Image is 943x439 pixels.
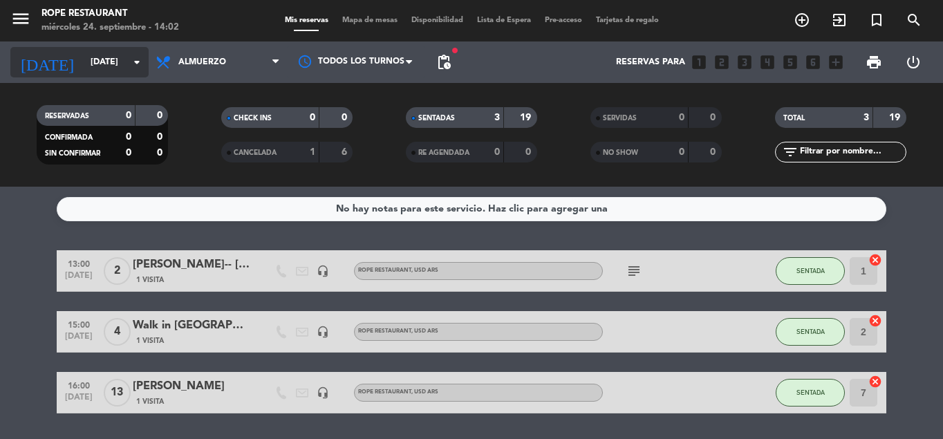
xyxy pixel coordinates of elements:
button: SENTADA [776,379,845,407]
strong: 0 [126,148,131,158]
strong: 3 [494,113,500,122]
span: ROPE RESTAURANT [358,328,438,334]
i: turned_in_not [868,12,885,28]
strong: 0 [710,147,718,157]
i: cancel [868,253,882,267]
div: LOG OUT [893,41,933,83]
strong: 0 [157,111,165,120]
i: exit_to_app [831,12,848,28]
span: ROPE RESTAURANT [358,389,438,395]
i: arrow_drop_down [129,54,145,71]
span: Mapa de mesas [335,17,404,24]
span: NO SHOW [603,149,638,156]
span: SENTADA [796,328,825,335]
span: [DATE] [62,271,96,287]
span: 4 [104,318,131,346]
strong: 0 [679,113,684,122]
strong: 0 [310,113,315,122]
i: cancel [868,375,882,389]
span: 1 Visita [136,396,164,407]
strong: 3 [863,113,869,122]
strong: 0 [710,113,718,122]
div: Rope restaurant [41,7,179,21]
strong: 0 [157,132,165,142]
i: looks_4 [758,53,776,71]
i: search [906,12,922,28]
span: Reservas para [616,57,685,67]
span: fiber_manual_record [451,46,459,55]
i: looks_6 [804,53,822,71]
i: add_box [827,53,845,71]
span: Almuerzo [178,57,226,67]
span: SENTADAS [418,115,455,122]
span: SIN CONFIRMAR [45,150,100,157]
div: miércoles 24. septiembre - 14:02 [41,21,179,35]
strong: 0 [342,113,350,122]
strong: 0 [126,132,131,142]
button: SENTADA [776,318,845,346]
span: CONFIRMADA [45,134,93,141]
span: pending_actions [436,54,452,71]
strong: 0 [157,148,165,158]
span: print [866,54,882,71]
strong: 19 [520,113,534,122]
span: 2 [104,257,131,285]
span: 13:00 [62,255,96,271]
span: SENTADA [796,389,825,396]
strong: 19 [889,113,903,122]
span: CANCELADA [234,149,277,156]
strong: 0 [494,147,500,157]
div: Walk in [GEOGRAPHIC_DATA] [133,317,250,335]
input: Filtrar por nombre... [799,144,906,160]
i: looks_3 [736,53,754,71]
button: SENTADA [776,257,845,285]
span: 15:00 [62,316,96,332]
i: headset_mic [317,386,329,399]
strong: 6 [342,147,350,157]
span: Mis reservas [278,17,335,24]
span: Lista de Espera [470,17,538,24]
strong: 0 [679,147,684,157]
i: filter_list [782,144,799,160]
span: ROPE RESTAURANT [358,268,438,273]
span: SENTADA [796,267,825,274]
strong: 0 [525,147,534,157]
span: Disponibilidad [404,17,470,24]
span: , USD ARS [411,268,438,273]
i: looks_two [713,53,731,71]
span: [DATE] [62,332,96,348]
span: SERVIDAS [603,115,637,122]
i: looks_one [690,53,708,71]
i: headset_mic [317,265,329,277]
i: power_settings_new [905,54,922,71]
i: cancel [868,314,882,328]
button: menu [10,8,31,34]
span: 1 Visita [136,335,164,346]
div: No hay notas para este servicio. Haz clic para agregar una [336,201,608,217]
span: 1 Visita [136,274,164,286]
strong: 1 [310,147,315,157]
span: Pre-acceso [538,17,589,24]
span: RESERVADAS [45,113,89,120]
div: [PERSON_NAME]-- [PERSON_NAME] & [PERSON_NAME] [133,256,250,274]
span: [DATE] [62,393,96,409]
i: looks_5 [781,53,799,71]
strong: 0 [126,111,131,120]
span: CHECK INS [234,115,272,122]
span: 13 [104,379,131,407]
i: add_circle_outline [794,12,810,28]
span: TOTAL [783,115,805,122]
span: RE AGENDADA [418,149,469,156]
span: Tarjetas de regalo [589,17,666,24]
i: subject [626,263,642,279]
i: [DATE] [10,47,84,77]
i: menu [10,8,31,29]
span: 16:00 [62,377,96,393]
span: , USD ARS [411,389,438,395]
i: headset_mic [317,326,329,338]
span: , USD ARS [411,328,438,334]
div: [PERSON_NAME] [133,377,250,395]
